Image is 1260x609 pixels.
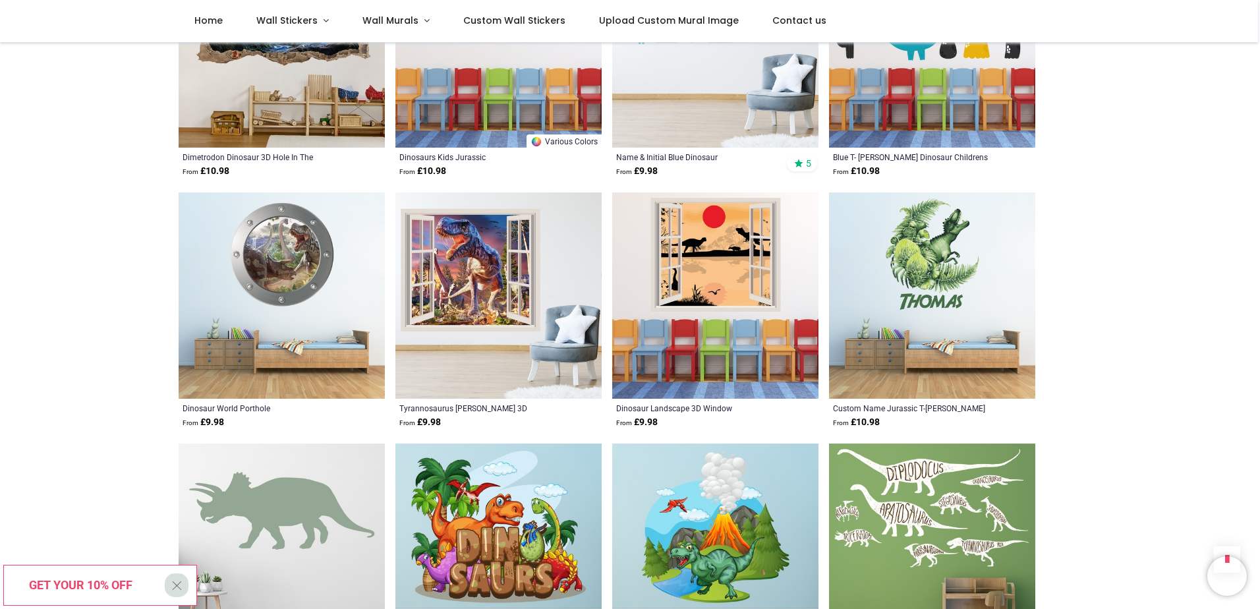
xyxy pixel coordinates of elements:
[399,165,446,178] strong: £ 10.98
[362,14,418,27] span: Wall Murals
[399,168,415,175] span: From
[829,192,1035,399] img: Custom Name Jurassic T-Rex Wall Sticker Personalised Kids Room Decal
[616,165,658,178] strong: £ 9.98
[833,419,849,426] span: From
[806,158,811,169] span: 5
[616,152,775,162] a: Name & Initial Blue Dinosaur
[399,403,558,413] a: Tyrannosaurus [PERSON_NAME] 3D Window
[527,134,602,148] a: Various Colors
[616,419,632,426] span: From
[1207,556,1247,596] iframe: Brevo live chat
[194,14,223,27] span: Home
[463,14,565,27] span: Custom Wall Stickers
[399,419,415,426] span: From
[833,416,880,429] strong: £ 10.98
[616,168,632,175] span: From
[833,152,992,162] a: Blue T- [PERSON_NAME] Dinosaur Childrens
[399,416,441,429] strong: £ 9.98
[183,403,341,413] a: Dinosaur World Porthole
[833,165,880,178] strong: £ 10.98
[599,14,739,27] span: Upload Custom Mural Image
[183,416,224,429] strong: £ 9.98
[183,168,198,175] span: From
[183,152,341,162] a: Dimetrodon Dinosaur 3D Hole In The
[183,419,198,426] span: From
[616,403,775,413] a: Dinosaur Landscape 3D Window
[395,192,602,399] img: Tyrannosaurus Rex 3D Window Wall Sticker
[399,152,558,162] a: Dinosaurs Kids Jurassic
[183,165,229,178] strong: £ 10.98
[256,14,318,27] span: Wall Stickers
[833,168,849,175] span: From
[530,136,542,148] img: Color Wheel
[616,416,658,429] strong: £ 9.98
[612,192,818,399] img: Dinosaur Landscape 3D Window Wall Sticker
[833,403,992,413] a: Custom Name Jurassic T-[PERSON_NAME] Kids Room
[179,192,385,399] img: Dinosaur World Porthole Wall Sticker
[772,14,826,27] span: Contact us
